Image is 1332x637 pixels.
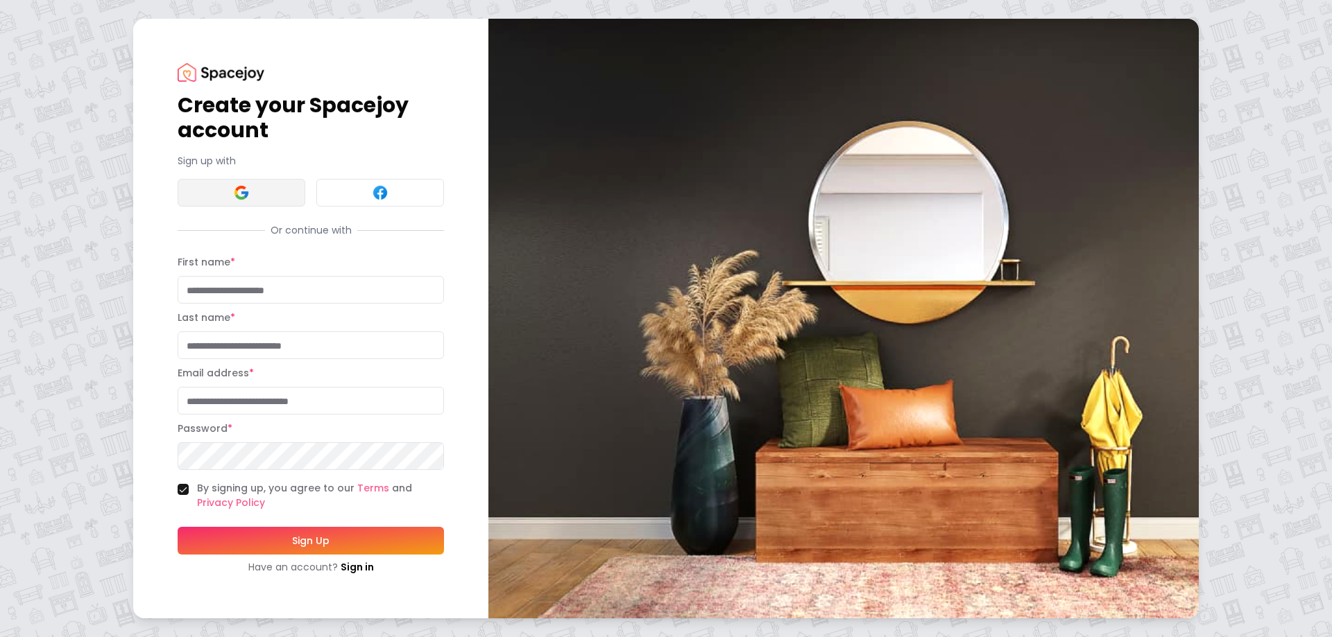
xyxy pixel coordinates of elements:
a: Privacy Policy [197,496,265,509]
span: Or continue with [265,223,357,237]
a: Terms [357,481,389,495]
img: Spacejoy Logo [178,63,264,82]
label: Last name [178,311,235,324]
label: Password [178,421,232,435]
img: Google signin [233,184,250,201]
a: Sign in [341,560,374,574]
div: Have an account? [178,560,444,574]
label: First name [178,255,235,269]
label: By signing up, you agree to our and [197,481,444,510]
p: Sign up with [178,154,444,168]
h1: Create your Spacejoy account [178,93,444,143]
label: Email address [178,366,254,380]
button: Sign Up [178,527,444,555]
img: banner [488,19,1199,618]
img: Facebook signin [372,184,388,201]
